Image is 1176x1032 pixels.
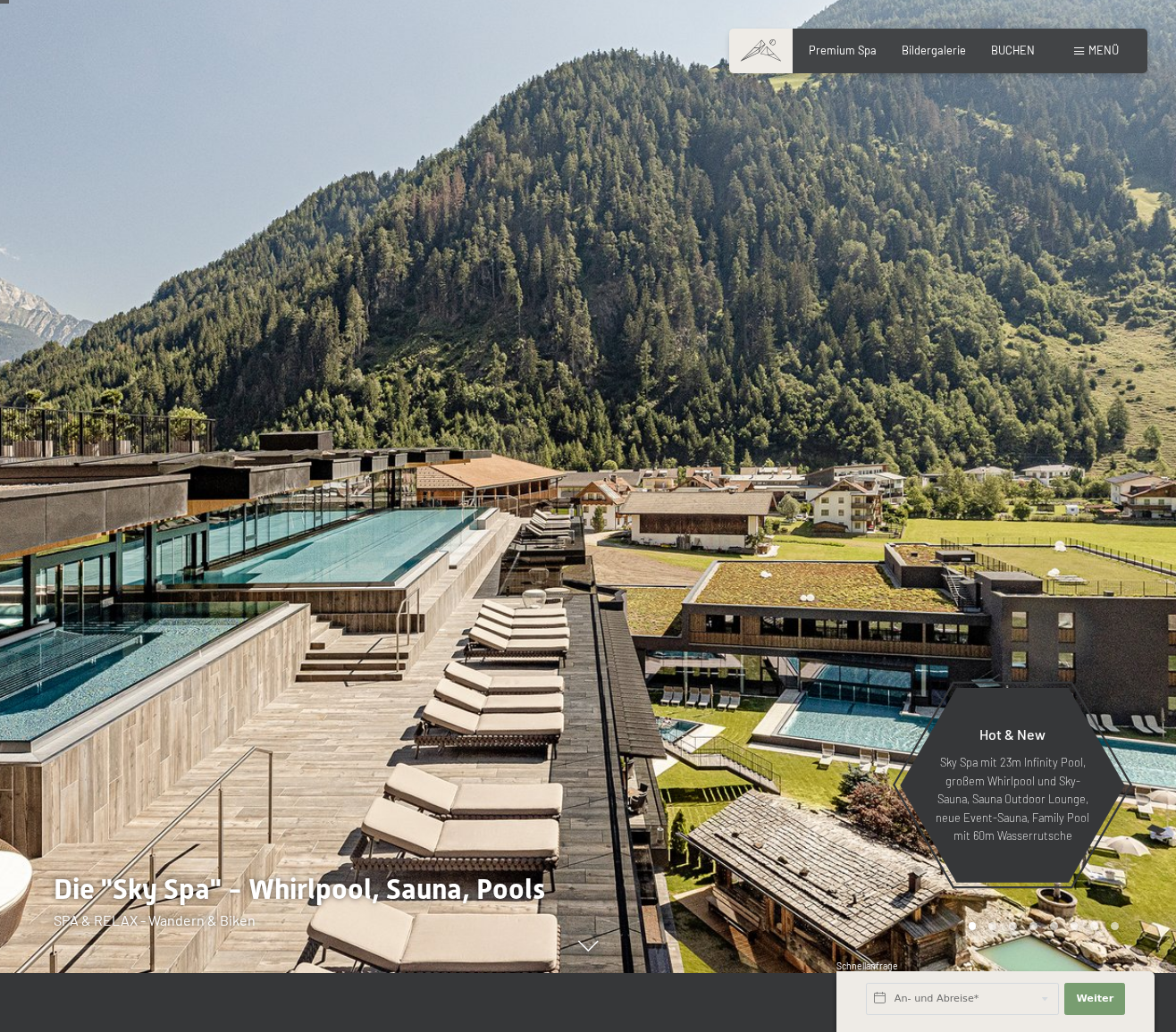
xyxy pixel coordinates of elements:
button: Weiter [1064,983,1125,1015]
a: Bildergalerie [902,43,966,57]
div: Carousel Page 4 [1029,922,1037,930]
div: Carousel Page 3 [1009,922,1017,930]
span: Menü [1088,43,1119,57]
span: Hot & New [979,726,1046,743]
div: Carousel Page 5 [1050,922,1058,930]
span: Weiter [1076,992,1113,1006]
div: Carousel Page 1 (Current Slide) [969,922,977,930]
div: Carousel Page 8 [1111,922,1119,930]
div: Carousel Page 7 [1090,922,1098,930]
a: Hot & New Sky Spa mit 23m Infinity Pool, großem Whirlpool und Sky-Sauna, Sauna Outdoor Lounge, ne... [899,687,1126,884]
div: Carousel Page 6 [1071,922,1079,930]
span: Schnellanfrage [836,961,898,971]
a: BUCHEN [991,43,1035,57]
a: Premium Spa [809,43,877,57]
p: Sky Spa mit 23m Infinity Pool, großem Whirlpool und Sky-Sauna, Sauna Outdoor Lounge, neue Event-S... [935,753,1090,844]
div: Carousel Pagination [962,922,1119,930]
div: Carousel Page 2 [988,922,996,930]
